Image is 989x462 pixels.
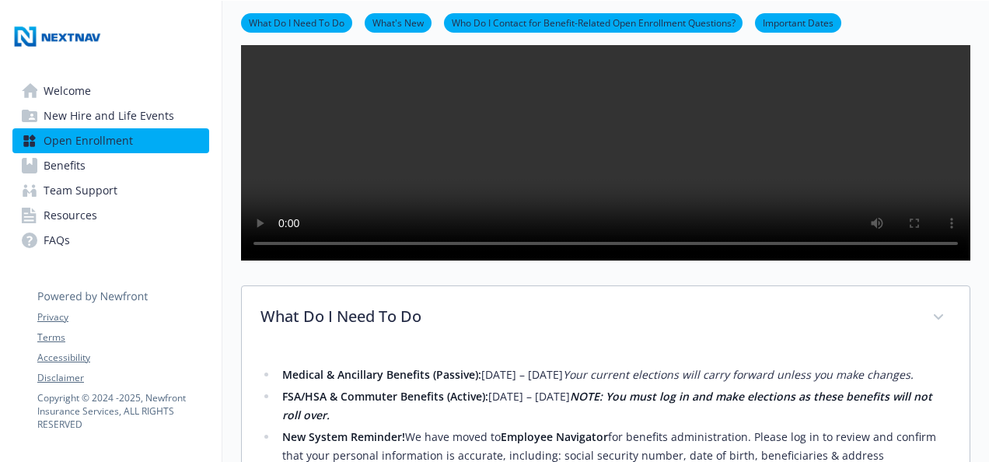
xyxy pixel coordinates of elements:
[44,153,86,178] span: Benefits
[241,15,352,30] a: What Do I Need To Do
[755,15,841,30] a: Important Dates
[282,389,932,422] strong: NOTE: You must log in and make elections as these benefits will not roll over.
[282,367,481,382] strong: Medical & Ancillary Benefits (Passive):
[37,310,208,324] a: Privacy
[12,103,209,128] a: New Hire and Life Events
[242,286,970,350] div: What Do I Need To Do
[44,128,133,153] span: Open Enrollment
[12,203,209,228] a: Resources
[444,15,743,30] a: Who Do I Contact for Benefit-Related Open Enrollment Questions?
[44,228,70,253] span: FAQs
[501,429,608,444] strong: Employee Navigator
[12,153,209,178] a: Benefits
[44,103,174,128] span: New Hire and Life Events
[44,79,91,103] span: Welcome
[12,79,209,103] a: Welcome
[278,366,951,384] li: [DATE] – [DATE]
[44,203,97,228] span: Resources
[37,331,208,345] a: Terms
[44,178,117,203] span: Team Support
[12,228,209,253] a: FAQs
[37,351,208,365] a: Accessibility
[37,371,208,385] a: Disclaimer
[12,178,209,203] a: Team Support
[12,128,209,153] a: Open Enrollment
[260,305,914,328] p: What Do I Need To Do
[282,429,405,444] strong: New System Reminder!
[282,389,488,404] strong: FSA/HSA & Commuter Benefits (Active):
[278,387,951,425] li: [DATE] – [DATE]
[365,15,432,30] a: What's New
[37,391,208,431] p: Copyright © 2024 - 2025 , Newfront Insurance Services, ALL RIGHTS RESERVED
[563,367,914,382] em: Your current elections will carry forward unless you make changes.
